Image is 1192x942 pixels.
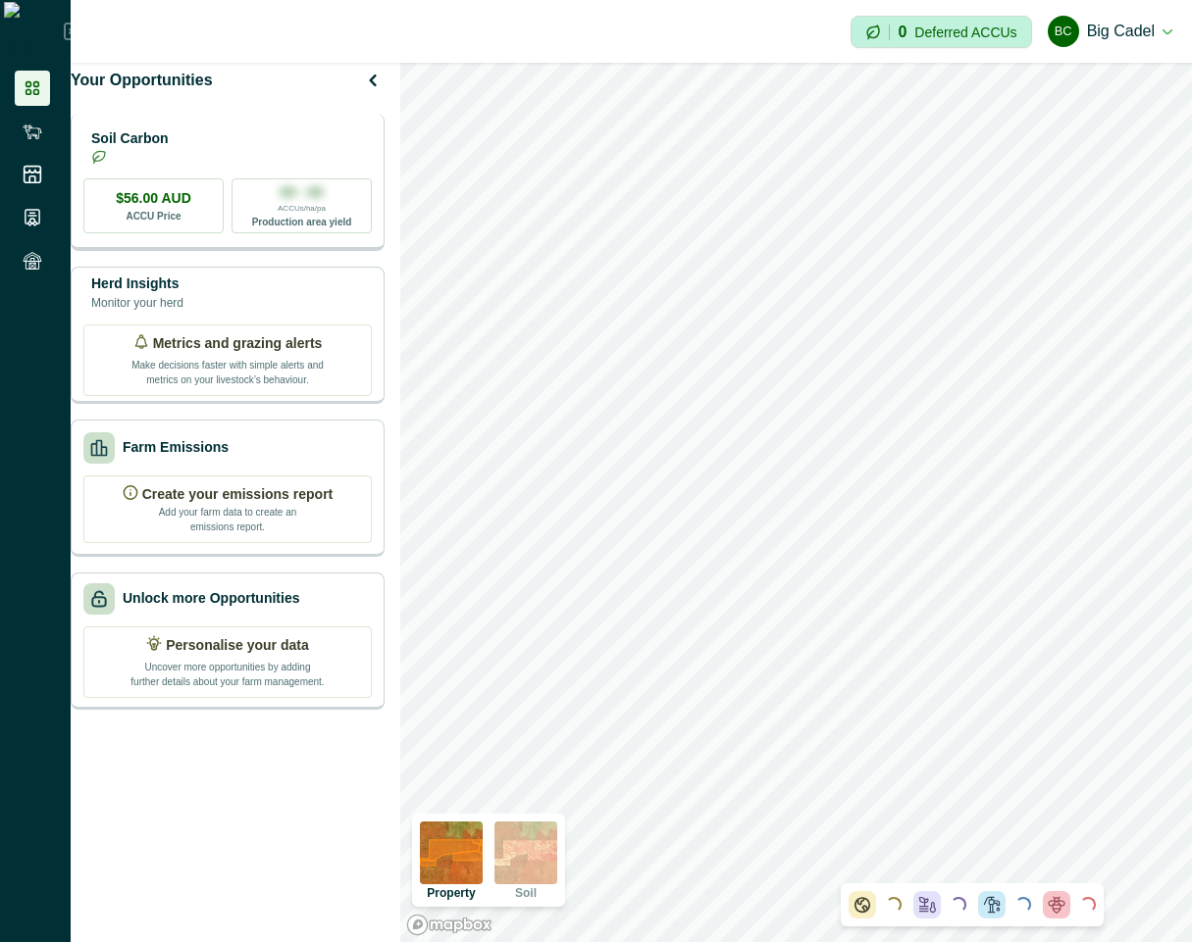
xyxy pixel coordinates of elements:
[130,354,326,387] p: Make decisions faster with simple alerts and metrics on your livestock’s behaviour.
[420,821,483,884] img: property preview
[281,182,324,203] p: 00 - 00
[71,69,213,92] p: Your Opportunities
[914,25,1016,39] p: Deferred ACCUs
[898,25,907,40] p: 0
[494,821,557,884] img: soil preview
[126,209,181,223] p: ACCU Price
[252,215,352,229] p: Production area yield
[515,887,537,899] p: Soil
[116,188,191,209] p: $56.00 AUD
[130,656,326,689] p: Uncover more opportunities by adding further details about your farm management.
[142,484,334,505] p: Create your emissions report
[166,635,309,656] p: Personalise your data
[4,2,64,61] img: Logo
[406,914,492,936] a: Mapbox logo
[91,273,183,294] p: Herd Insights
[278,203,326,215] p: ACCUs/ha/pa
[154,505,301,534] p: Add your farm data to create an emissions report.
[123,437,229,458] p: Farm Emissions
[123,588,299,609] p: Unlock more Opportunities
[91,294,183,312] p: Monitor your herd
[153,333,323,354] p: Metrics and grazing alerts
[427,887,475,899] p: Property
[91,128,169,149] p: Soil Carbon
[1048,8,1172,55] button: Big CadelBig Cadel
